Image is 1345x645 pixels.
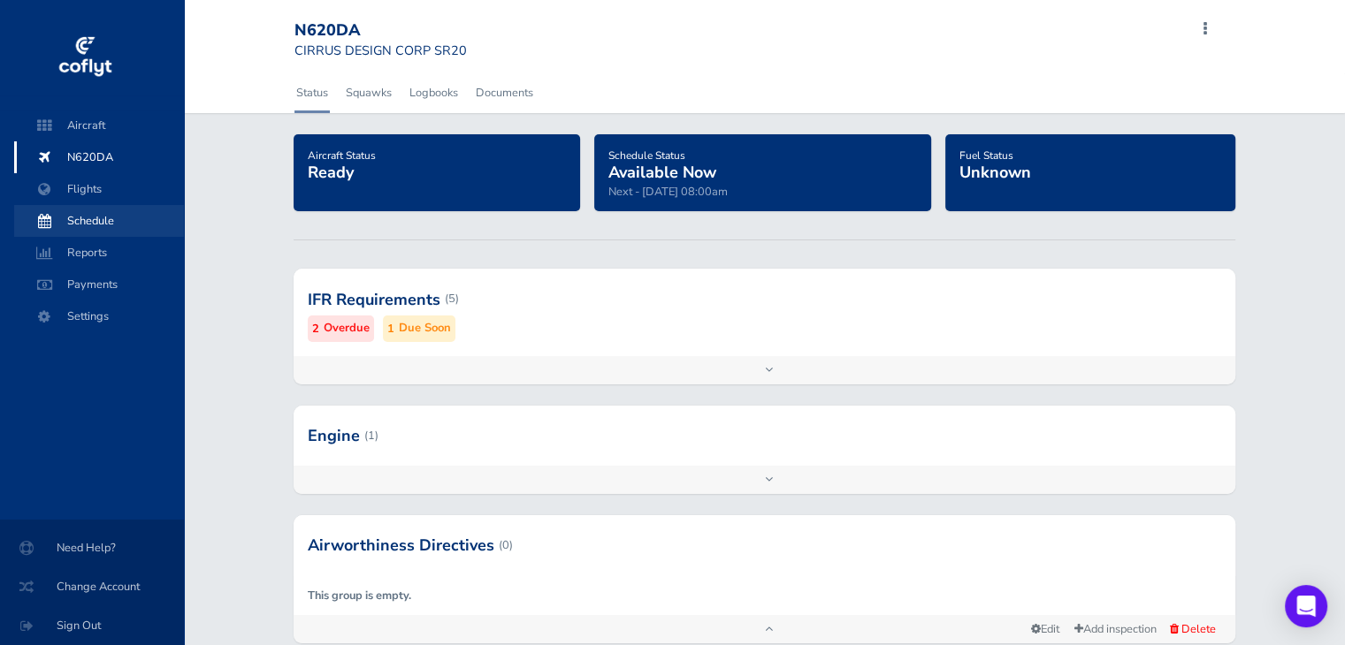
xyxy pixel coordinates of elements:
[1066,617,1165,642] a: Add inspection
[21,532,163,564] span: Need Help?
[308,162,354,183] span: Ready
[324,319,370,338] small: Overdue
[32,110,166,141] span: Aircraft
[608,184,728,200] span: Next - [DATE] 08:00am
[294,73,330,112] a: Status
[1031,621,1059,637] span: Edit
[1024,618,1066,641] a: Edit
[32,141,166,173] span: N620DA
[32,300,166,332] span: Settings
[32,269,166,300] span: Payments
[32,173,166,205] span: Flights
[56,31,114,84] img: coflyt logo
[608,148,685,163] span: Schedule Status
[474,73,535,112] a: Documents
[294,42,467,59] small: CIRRUS DESIGN CORP SR20
[1285,585,1327,627] div: Open Intercom Messenger
[32,237,166,269] span: Reports
[294,21,467,41] div: N620DA
[308,148,376,163] span: Aircraft Status
[21,571,163,603] span: Change Account
[344,73,394,112] a: Squawks
[21,610,163,641] span: Sign Out
[1181,621,1216,637] span: Delete
[308,588,411,603] strong: This group is empty.
[399,319,451,338] small: Due Soon
[959,148,1013,163] span: Fuel Status
[959,162,1031,183] span: Unknown
[608,143,716,184] a: Schedule StatusAvailable Now
[408,73,460,112] a: Logbooks
[32,205,166,237] span: Schedule
[608,162,716,183] span: Available Now
[1165,619,1221,639] button: Delete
